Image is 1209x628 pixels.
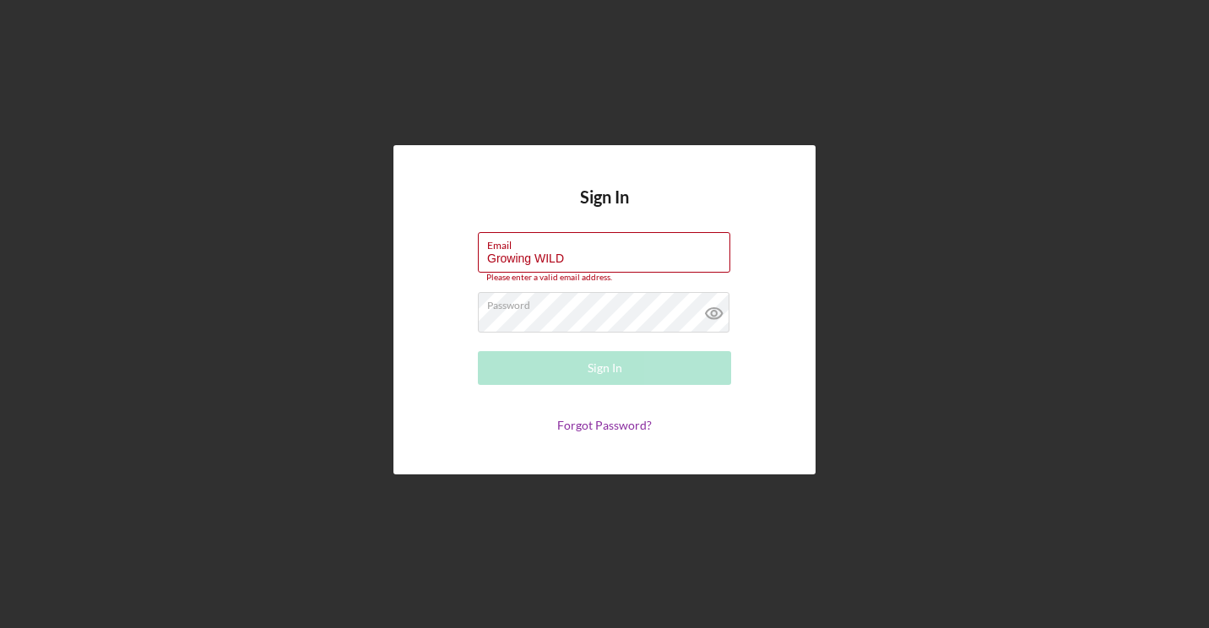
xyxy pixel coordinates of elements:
[580,187,629,232] h4: Sign In
[487,233,730,252] label: Email
[557,418,652,432] a: Forgot Password?
[478,273,731,283] div: Please enter a valid email address.
[487,293,730,311] label: Password
[588,351,622,385] div: Sign In
[478,351,731,385] button: Sign In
